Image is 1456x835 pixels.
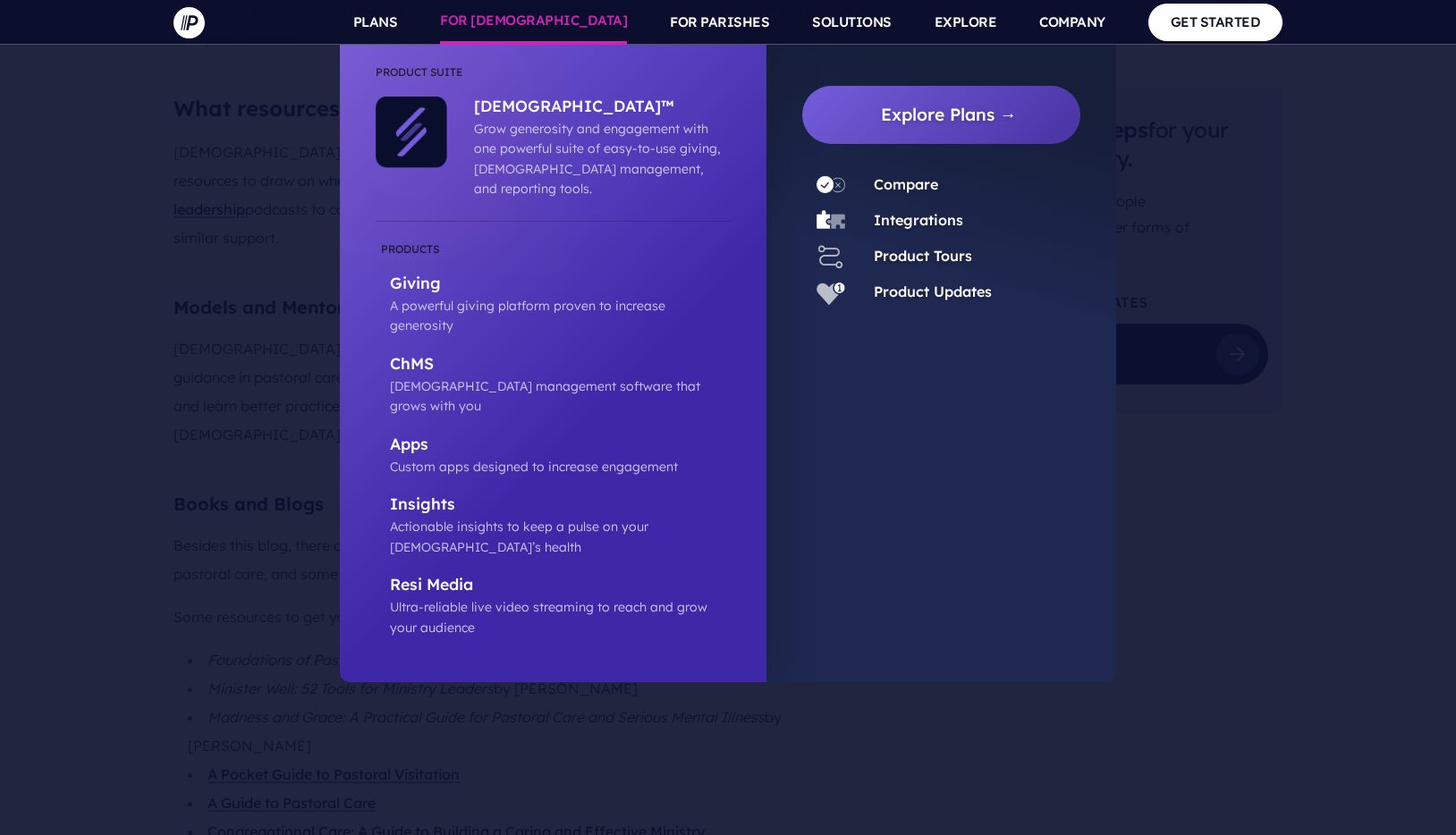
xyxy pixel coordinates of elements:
p: Insights [390,494,731,517]
img: Compare - Icon [817,171,845,199]
a: Integrations [874,211,963,229]
a: Explore Plans → [817,86,1080,144]
a: [DEMOGRAPHIC_DATA]™ Grow generosity and engagement with one powerful suite of easy-to-use giving,... [447,97,722,199]
p: Apps [390,434,731,457]
img: Product Tours - Icon [817,242,845,271]
a: ChMS [DEMOGRAPHIC_DATA] management software that grows with you [376,354,731,417]
p: Grow generosity and engagement with one powerful suite of easy-to-use giving, [DEMOGRAPHIC_DATA] ... [474,119,722,199]
p: Custom apps designed to increase engagement [390,457,731,477]
li: Product Suite [376,63,731,97]
a: Compare - Icon [802,171,859,199]
a: Product Updates - Icon [802,278,859,307]
a: Compare [874,175,938,193]
p: ChMS [390,354,731,376]
p: Giving [390,274,731,296]
p: [DEMOGRAPHIC_DATA]™ [474,97,722,119]
a: Apps Custom apps designed to increase engagement [376,434,731,477]
p: Actionable insights to keep a pulse on your [DEMOGRAPHIC_DATA]’s health [390,517,731,557]
a: Product Tours [874,247,972,265]
a: Resi Media Ultra-reliable live video streaming to reach and grow your audience [376,575,731,637]
a: GET STARTED [1148,4,1283,40]
p: A powerful giving platform proven to increase generosity [390,296,731,336]
a: Product Updates [874,283,992,300]
img: Product Updates - Icon [817,278,845,307]
a: Giving A powerful giving platform proven to increase generosity [376,240,731,336]
a: Insights Actionable insights to keep a pulse on your [DEMOGRAPHIC_DATA]’s health [376,494,731,557]
img: ChurchStaq™ - Icon [376,97,447,168]
p: Resi Media [390,575,731,597]
p: Ultra-reliable live video streaming to reach and grow your audience [390,597,731,637]
a: Integrations - Icon [802,207,859,235]
a: Product Tours - Icon [802,242,859,271]
p: [DEMOGRAPHIC_DATA] management software that grows with you [390,376,731,417]
img: Integrations - Icon [817,207,845,235]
